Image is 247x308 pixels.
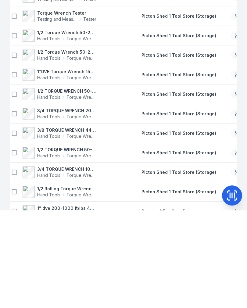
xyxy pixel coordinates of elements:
strong: Torque Wrench Tester [37,108,96,114]
a: Picton Shed 1 Tool Store (Storage) [141,150,216,156]
strong: 3/4 Torque Wrench 100-600 ft/lbs 4575 [37,69,96,75]
span: Hand Tools [37,75,60,81]
span: Hand Tools [37,270,60,276]
a: 1/2 TORQUE WRENCH 50-250 ft/lbs 4545Hand ToolsTorque Wrench [23,186,96,198]
span: Picton Shed 1 Tool Store (Storage) [141,228,216,233]
a: Picton Shed 1 Tool Store (Storage) [141,228,216,234]
a: Torque Wrench TesterTesting and MeasurementTester [23,108,96,120]
span: Testing and Measurement [37,94,77,100]
strong: Torque Wrench Tester [37,88,96,94]
strong: 3/8 TORQUE WRENCH 4444 [37,225,96,231]
h2: Assets [41,3,95,12]
a: Picton Workshops & BaysChar Shed [141,33,216,39]
span: Hand Tools [37,250,60,256]
strong: 3/4 TORQUE WRENCH 100-600 ft/lbs 4447 [37,264,96,270]
span: Testing and Measurement [37,114,77,120]
a: 1/2 TORQUE WRENCH 50-250 ft/lbs 1776Hand ToolsTorque Wrench [23,244,96,256]
span: Torque Wrench [66,36,96,42]
span: Picton Workshops & Bays [141,33,187,39]
span: Torque Wrench [66,231,96,237]
span: Hand Tools [37,289,60,295]
button: Add asset [201,5,237,16]
strong: 1/2 Torque Wrench 50-250 ft/lbs 1221500719 [37,147,96,153]
strong: 1/2 TORQUE WRENCH 50-250 ft/lbs 1776 [37,244,96,250]
strong: 1/2 Torque Wrench 30-250 ft/lbs 4577 [37,30,96,36]
strong: 1/2 Rolling Torque Wrench 2065 [37,283,96,289]
span: Hand Tools [37,55,60,61]
a: 1/2 Torque Wrench 50-250 ft/lbs 4445Hand ToolsTorque Wrench [23,127,96,139]
a: Picton Shed 1 Tool Store (Storage) [141,286,216,292]
a: 1/2 Torque Wrench 30-250 ft/lbs 4577Hand ToolsTorque Wrench [23,30,96,42]
a: 3/4 TORQUE WRENCH 100-600 ft/lbs 4447Hand ToolsTorque Wrench [23,264,96,276]
span: Char Shed [193,72,216,78]
span: Char Shed [193,33,216,39]
button: Toggle navigation [10,5,21,16]
a: 3/4 TORQUE WRENCH 200/600 ft/lbs 1115804118Hand ToolsTorque Wrench [23,205,96,217]
strong: 1” dve Torque Wrench 200-1000 ft/lbs 4572 [37,49,96,55]
span: Tester [83,114,96,120]
span: Torque Wrench [66,250,96,256]
a: Picton Shed 1 Tool Store (Storage) [141,208,216,214]
span: Torque Wrench [66,289,96,295]
strong: 1/2 TORQUE WRENCH 50-250 ft/lbs 4545 [37,186,96,192]
span: Torque Wrench [66,133,96,139]
a: 3/4 Torque Wrench 100-600 ft/lbs 4575Hand ToolsTorque Wrench [23,69,96,81]
span: Picton Shed 1 Tool Store (Storage) [141,150,216,155]
a: Picton Workshops & BaysChar Shed [141,72,216,78]
a: Picton Shed 1 Tool Store (Storage) [141,169,216,175]
a: Picton Shed 1 Tool Store (Storage) [141,267,216,273]
span: Torque Wrench [66,270,96,276]
a: Picton Shed 1 Tool Store (Storage) [141,111,216,117]
strong: 1/2 Torque Wrench 50-250 ft/lbs 4445 [37,127,96,133]
a: Picton Shed 1 Tool Store (Storage) [141,91,216,97]
span: Torque Wrench [66,172,96,178]
span: Torque Wrench [66,75,96,81]
span: Hand Tools [37,192,60,198]
span: Picton Shed 1 Tool Store (Storage) [141,189,216,194]
a: 1” dve Torque Wrench 200-1000 ft/lbs 4572Hand ToolsTorque Wrench [23,49,96,61]
span: Char Shed [193,52,216,58]
span: Tester [83,94,96,100]
a: 1/2 Torque Wrench 50-250 ft/lbs 1221500719Hand ToolsTorque Wrench [23,147,96,159]
span: Hand Tools [37,231,60,237]
strong: 1”DVE Torque Wrench 150-600 ft/lbs 382 [37,166,96,172]
span: Torque Wrench [66,153,96,159]
span: Picton Shed 1 Tool Store (Storage) [141,111,216,116]
span: Picton Workshops & Bays [141,52,187,58]
span: Hand Tools [37,172,60,178]
span: Picton Shed 1 Tool Store (Storage) [141,267,216,272]
span: Add assets, edit and more. [41,12,95,18]
span: Hand Tools [37,153,60,159]
a: 3/8 TORQUE WRENCH 4444Hand ToolsTorque Wrench [23,225,96,237]
span: Hand Tools [37,133,60,139]
span: Torque Wrench [66,55,96,61]
span: Add asset [212,8,233,14]
span: Torque Wrench [66,192,96,198]
a: Picton Shed 1 Tool Store (Storage) [141,130,216,136]
a: Picton Workshops & BaysChar Shed [141,52,216,58]
a: 1/2 Rolling Torque Wrench 2065Hand ToolsTorque Wrench [23,283,96,295]
a: Picton Shed 1 Tool Store (Storage) [141,189,216,195]
a: Picton Shed 1 Tool Store (Storage) [141,247,216,253]
strong: 3/4 TORQUE WRENCH 200/600 ft/lbs 1115804118 [37,205,96,211]
span: Torque Wrench [66,211,96,217]
span: Hand Tools [37,36,60,42]
span: Picton Workshops & Bays [141,72,187,78]
a: 1”DVE Torque Wrench 150-600 ft/lbs 382Hand ToolsTorque Wrench [23,166,96,178]
a: Torque Wrench TesterTesting and MeasurementTester [23,88,96,100]
span: Hand Tools [37,211,60,217]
